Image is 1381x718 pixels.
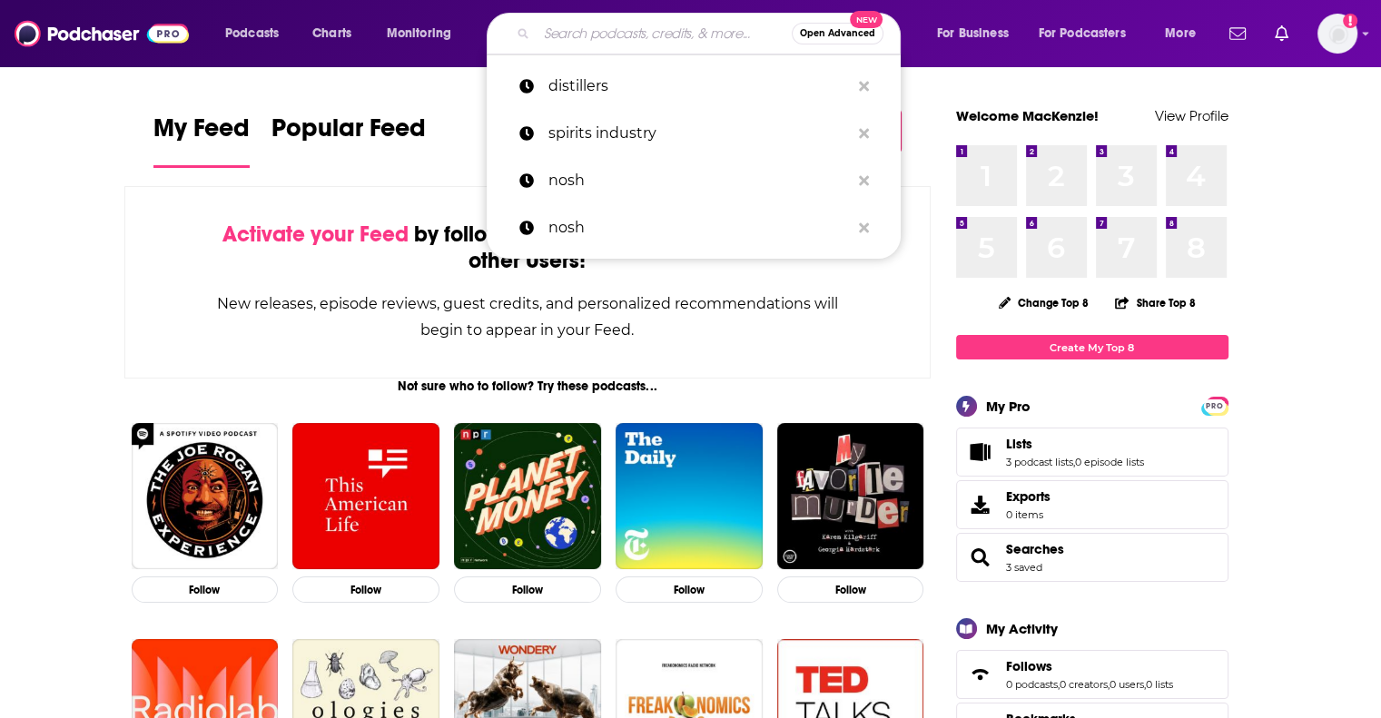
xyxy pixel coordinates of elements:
[777,423,924,570] img: My Favorite Murder with Karen Kilgariff and Georgia Hardstark
[1006,456,1073,468] a: 3 podcast lists
[850,11,883,28] span: New
[1075,456,1144,468] a: 0 episode lists
[271,113,426,154] span: Popular Feed
[504,13,918,54] div: Search podcasts, credits, & more...
[225,21,279,46] span: Podcasts
[1006,541,1064,557] a: Searches
[292,423,439,570] img: This American Life
[988,291,1100,314] button: Change Top 8
[800,29,875,38] span: Open Advanced
[1268,18,1296,49] a: Show notifications dropdown
[1144,678,1146,691] span: ,
[222,221,409,248] span: Activate your Feed
[616,576,763,603] button: Follow
[454,423,601,570] img: Planet Money
[1152,19,1218,48] button: open menu
[216,221,840,274] div: by following Podcasts, Creators, Lists, and other Users!
[962,439,999,465] a: Lists
[956,650,1228,699] span: Follows
[1006,658,1173,674] a: Follows
[454,576,601,603] button: Follow
[1006,436,1144,452] a: Lists
[1155,107,1228,124] a: View Profile
[1165,21,1196,46] span: More
[986,620,1058,637] div: My Activity
[1317,14,1357,54] button: Show profile menu
[962,662,999,687] a: Follows
[487,63,901,110] a: distillers
[1222,18,1253,49] a: Show notifications dropdown
[1108,678,1110,691] span: ,
[312,21,351,46] span: Charts
[1006,678,1058,691] a: 0 podcasts
[487,110,901,157] a: spirits industry
[1006,658,1052,674] span: Follows
[216,290,840,343] div: New releases, episode reviews, guest credits, and personalized recommendations will begin to appe...
[153,113,250,154] span: My Feed
[1317,14,1357,54] span: Logged in as MackenzieCollier
[956,428,1228,477] span: Lists
[924,19,1031,48] button: open menu
[1146,678,1173,691] a: 0 lists
[1058,678,1060,691] span: ,
[1204,399,1226,413] span: PRO
[1006,561,1042,574] a: 3 saved
[374,19,475,48] button: open menu
[1343,14,1357,28] svg: Add a profile image
[1114,285,1196,320] button: Share Top 8
[153,113,250,168] a: My Feed
[956,480,1228,529] a: Exports
[124,379,932,394] div: Not sure who to follow? Try these podcasts...
[777,576,924,603] button: Follow
[616,423,763,570] img: The Daily
[271,113,426,168] a: Popular Feed
[537,19,792,48] input: Search podcasts, credits, & more...
[1110,678,1144,691] a: 0 users
[1006,436,1032,452] span: Lists
[1006,488,1051,505] span: Exports
[548,157,850,204] p: nosh
[956,335,1228,359] a: Create My Top 8
[962,545,999,570] a: Searches
[15,16,189,51] img: Podchaser - Follow, Share and Rate Podcasts
[301,19,362,48] a: Charts
[1317,14,1357,54] img: User Profile
[1039,21,1126,46] span: For Podcasters
[387,21,451,46] span: Monitoring
[1006,508,1051,521] span: 0 items
[956,107,1099,124] a: Welcome MacKenzie!
[548,63,850,110] p: distillers
[487,157,901,204] a: nosh
[487,204,901,251] a: nosh
[986,398,1031,415] div: My Pro
[937,21,1009,46] span: For Business
[1204,398,1226,412] a: PRO
[1060,678,1108,691] a: 0 creators
[962,492,999,517] span: Exports
[132,576,279,603] button: Follow
[212,19,302,48] button: open menu
[1027,19,1152,48] button: open menu
[132,423,279,570] img: The Joe Rogan Experience
[292,576,439,603] button: Follow
[792,23,883,44] button: Open AdvancedNew
[548,204,850,251] p: nosh
[956,533,1228,582] span: Searches
[1073,456,1075,468] span: ,
[548,110,850,157] p: spirits industry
